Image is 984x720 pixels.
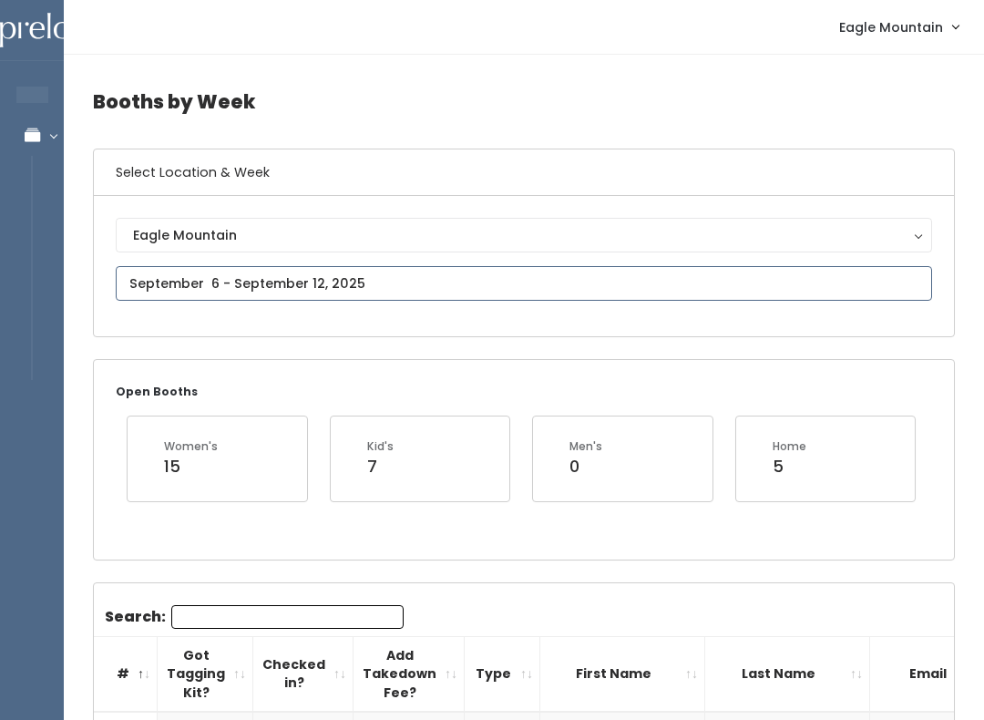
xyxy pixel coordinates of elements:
a: Eagle Mountain [821,7,977,46]
input: September 6 - September 12, 2025 [116,266,932,301]
label: Search: [105,605,404,629]
div: Eagle Mountain [133,225,915,245]
div: 15 [164,455,218,478]
div: Women's [164,438,218,455]
input: Search: [171,605,404,629]
button: Eagle Mountain [116,218,932,252]
th: Add Takedown Fee?: activate to sort column ascending [354,636,465,712]
th: Got Tagging Kit?: activate to sort column ascending [158,636,253,712]
div: 0 [569,455,602,478]
th: First Name: activate to sort column ascending [540,636,705,712]
h6: Select Location & Week [94,149,954,196]
th: Type: activate to sort column ascending [465,636,540,712]
th: Last Name: activate to sort column ascending [705,636,870,712]
h4: Booths by Week [93,77,955,127]
span: Eagle Mountain [839,17,943,37]
th: Checked in?: activate to sort column ascending [253,636,354,712]
div: Home [773,438,806,455]
div: Men's [569,438,602,455]
div: Kid's [367,438,394,455]
div: 5 [773,455,806,478]
small: Open Booths [116,384,198,399]
div: 7 [367,455,394,478]
th: #: activate to sort column descending [94,636,158,712]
